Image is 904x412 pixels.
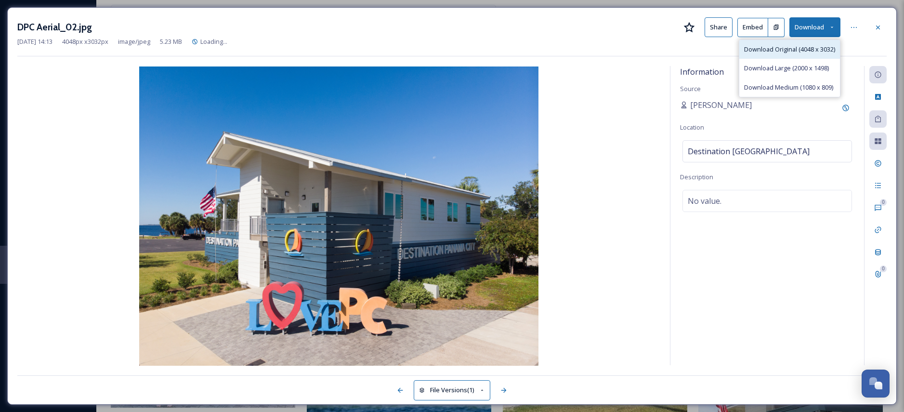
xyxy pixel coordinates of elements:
span: Loading... [200,37,227,46]
button: Share [705,17,733,37]
span: Location [680,123,704,132]
button: Embed [737,18,768,37]
button: Download [789,17,840,37]
span: Download Large (2000 x 1498) [744,64,829,73]
div: 0 [880,266,887,272]
span: image/jpeg [118,37,150,46]
div: 0 [880,199,887,206]
button: Open Chat [862,370,890,398]
h3: DPC Aerial_02.jpg [17,20,92,34]
span: [PERSON_NAME] [690,99,752,111]
button: File Versions(1) [414,380,491,400]
span: Destination [GEOGRAPHIC_DATA] [688,146,810,157]
span: Download Medium (1080 x 809) [744,83,833,92]
span: Information [680,66,724,77]
span: Description [680,173,713,181]
span: 5.23 MB [160,37,182,46]
span: Source [680,84,701,93]
span: [DATE] 14:13 [17,37,52,46]
span: Download Original (4048 x 3032) [744,45,835,54]
span: No value. [688,195,721,207]
img: DPC%20Aerial_02.jpg [17,66,660,366]
span: 4048 px x 3032 px [62,37,108,46]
